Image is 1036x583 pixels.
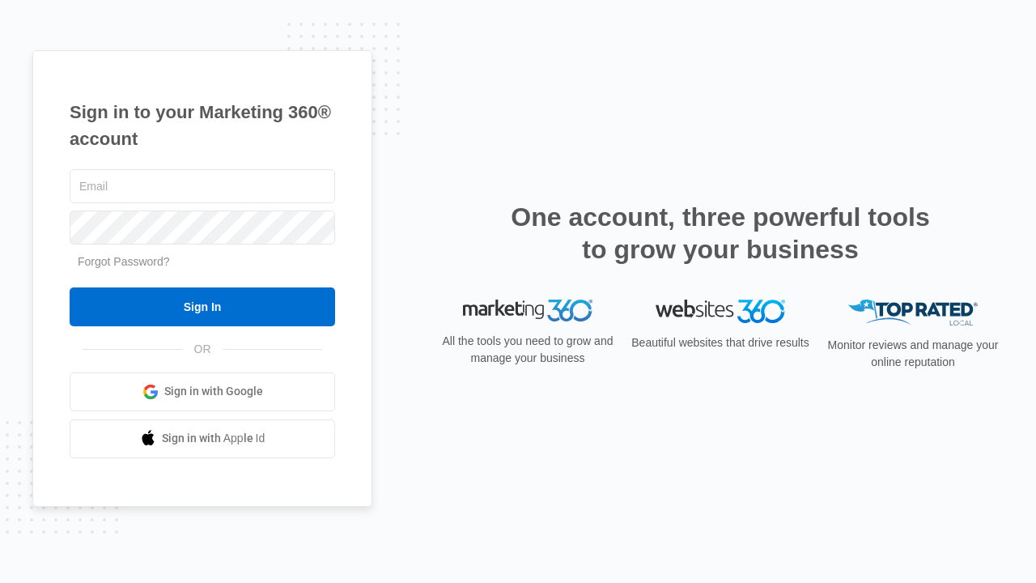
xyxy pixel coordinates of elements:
[848,300,978,326] img: Top Rated Local
[463,300,592,322] img: Marketing 360
[822,337,1004,371] p: Monitor reviews and manage your online reputation
[183,341,223,358] span: OR
[162,430,265,447] span: Sign in with Apple Id
[164,383,263,400] span: Sign in with Google
[70,169,335,203] input: Email
[70,99,335,152] h1: Sign in to your Marketing 360® account
[70,372,335,411] a: Sign in with Google
[437,333,618,367] p: All the tools you need to grow and manage your business
[78,255,170,268] a: Forgot Password?
[70,419,335,458] a: Sign in with Apple Id
[70,287,335,326] input: Sign In
[656,300,785,323] img: Websites 360
[630,334,811,351] p: Beautiful websites that drive results
[506,201,935,266] h2: One account, three powerful tools to grow your business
